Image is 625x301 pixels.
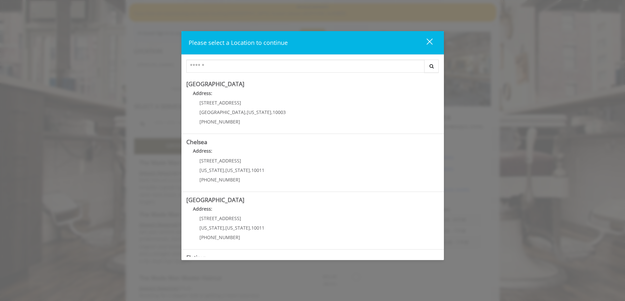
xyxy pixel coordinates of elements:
[428,64,435,68] i: Search button
[199,100,241,106] span: [STREET_ADDRESS]
[199,109,245,115] span: [GEOGRAPHIC_DATA]
[251,225,264,231] span: 10011
[419,38,432,48] div: close dialog
[224,167,225,173] span: ,
[225,167,250,173] span: [US_STATE]
[193,206,212,212] b: Address:
[199,167,224,173] span: [US_STATE]
[225,225,250,231] span: [US_STATE]
[224,225,225,231] span: ,
[271,109,273,115] span: ,
[199,158,241,164] span: [STREET_ADDRESS]
[193,148,212,154] b: Address:
[199,177,240,183] span: [PHONE_NUMBER]
[199,119,240,125] span: [PHONE_NUMBER]
[199,225,224,231] span: [US_STATE]
[250,225,251,231] span: ,
[273,109,286,115] span: 10003
[186,60,439,76] div: Center Select
[186,80,244,88] b: [GEOGRAPHIC_DATA]
[250,167,251,173] span: ,
[199,234,240,240] span: [PHONE_NUMBER]
[189,39,288,47] span: Please select a Location to continue
[245,109,247,115] span: ,
[247,109,271,115] span: [US_STATE]
[251,167,264,173] span: 10011
[186,196,244,204] b: [GEOGRAPHIC_DATA]
[186,138,207,146] b: Chelsea
[414,36,437,49] button: close dialog
[199,215,241,221] span: [STREET_ADDRESS]
[193,90,212,96] b: Address:
[186,254,207,261] b: Flatiron
[186,60,425,73] input: Search Center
